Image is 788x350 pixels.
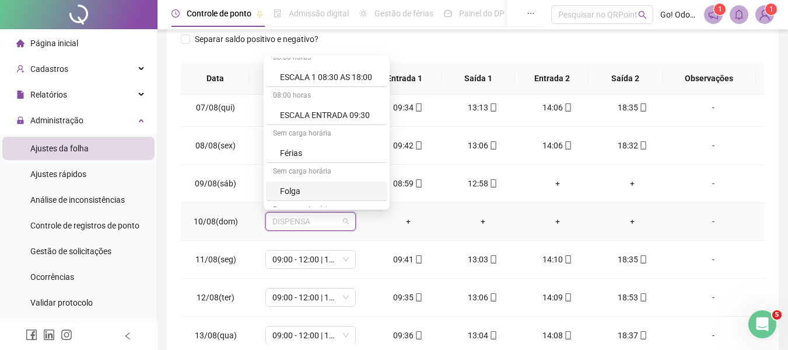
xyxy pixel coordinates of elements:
span: mobile [488,141,498,150]
span: mobile [488,293,498,302]
iframe: Intercom live chat [748,310,776,338]
span: Página inicial [30,39,78,48]
span: 12/08(ter) [197,293,234,302]
span: Observações [672,72,747,85]
div: 14:09 [530,291,586,304]
div: ESCALA 1 08:30 AS 18:00 [266,68,387,87]
span: Gestão de férias [374,9,433,18]
div: 09:34 [380,101,436,114]
span: Separar saldo positivo e negativo? [190,33,323,46]
span: lock [16,116,24,124]
div: ESCALA ENTRADA 09:30 [280,109,380,122]
div: 14:06 [530,139,586,152]
span: 07/08(qui) [196,103,235,112]
span: file-done [274,9,282,18]
span: Painel do DP [459,9,505,18]
div: Férias [280,147,380,160]
span: home [16,39,24,47]
div: 14:08 [530,329,586,342]
span: mobile [414,103,423,112]
span: 11/08(seg) [195,255,236,264]
span: 5 [772,310,782,320]
span: Controle de ponto [187,9,251,18]
div: + [380,215,436,228]
div: 12:58 [455,177,511,190]
span: sun [359,9,367,18]
th: Entrada 2 [515,63,589,95]
span: 08/08(sex) [195,141,236,150]
div: 18:53 [604,291,660,304]
span: 1 [769,5,773,13]
sup: 1 [714,4,726,15]
span: clock-circle [171,9,180,18]
span: mobile [638,103,647,112]
span: Validar protocolo [30,298,93,307]
span: Go! Odontologia [660,8,697,21]
span: mobile [488,255,498,264]
span: bell [734,9,744,20]
span: 1 [718,5,722,13]
div: + [604,215,660,228]
span: pushpin [256,11,263,18]
span: mobile [414,179,423,188]
th: Saída 1 [442,63,515,95]
div: 09:36 [380,329,436,342]
div: 13:04 [455,329,511,342]
span: Cadastros [30,64,68,74]
div: - [679,253,748,266]
div: 13:06 [455,139,511,152]
span: mobile [488,103,498,112]
div: - [679,291,748,304]
div: 18:32 [604,139,660,152]
div: 09:41 [380,253,436,266]
div: 18:37 [604,329,660,342]
div: - [679,177,748,190]
div: 13:06 [455,291,511,304]
span: Ajustes da folha [30,144,89,153]
span: Ajustes rápidos [30,169,86,179]
div: Sem carga horária [266,125,387,144]
div: + [530,177,586,190]
th: Entrada 1 [368,63,442,95]
sup: Atualize o seu contato no menu Meus Dados [765,4,777,15]
span: mobile [638,141,647,150]
div: 09:35 [380,291,436,304]
span: ellipsis [527,9,535,18]
span: mobile [638,331,647,339]
span: linkedin [43,329,55,341]
span: mobile [563,255,572,264]
span: mobile [563,331,572,339]
span: search [638,11,647,19]
th: Jornadas [250,63,368,95]
span: dashboard [444,9,452,18]
div: Sem carga horária [266,163,387,182]
div: 08:00 horas [266,87,387,106]
span: mobile [563,103,572,112]
div: 13:03 [455,253,511,266]
div: - [679,101,748,114]
div: ESCALA 1 08:30 AS 18:00 [280,71,380,84]
div: + [455,215,511,228]
span: mobile [414,293,423,302]
img: 23908 [756,6,773,23]
span: mobile [414,141,423,150]
span: mobile [638,255,647,264]
span: Administração [30,116,83,125]
span: mobile [638,293,647,302]
span: mobile [563,293,572,302]
span: mobile [414,331,423,339]
span: Controle de registros de ponto [30,221,139,230]
span: 09:00 - 12:00 | 13:00 - 18:00 [272,251,349,268]
th: Saída 2 [589,63,662,95]
div: Sem carga horária [266,201,387,220]
div: - [679,139,748,152]
span: Gestão de solicitações [30,247,111,256]
span: notification [708,9,719,20]
div: - [679,329,748,342]
div: 18:35 [604,253,660,266]
span: mobile [563,141,572,150]
span: left [124,332,132,340]
span: 13/08(qua) [195,331,237,340]
span: Análise de inconsistências [30,195,125,205]
span: 10/08(dom) [194,217,238,226]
